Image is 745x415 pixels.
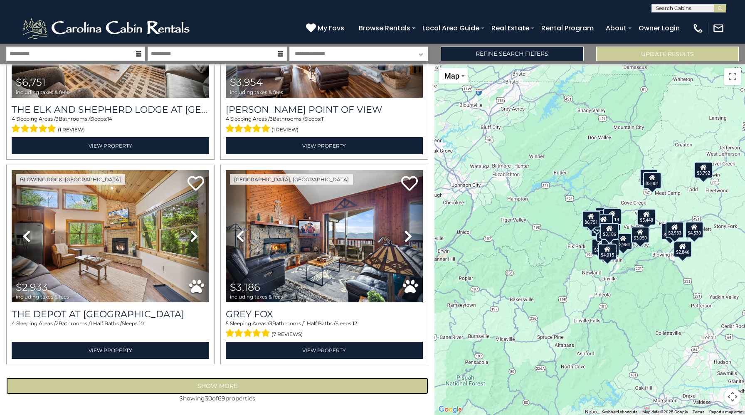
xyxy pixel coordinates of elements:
[661,223,679,240] div: $2,770
[16,294,69,299] span: including taxes & fees
[226,320,229,326] span: 5
[487,21,533,35] a: Real Estate
[12,309,209,320] h3: The Depot at Fox Den
[709,410,743,414] a: Report a map error
[401,175,418,193] a: Add to favorites
[693,410,704,414] a: Terms (opens in new tab)
[218,395,225,402] span: 69
[537,21,598,35] a: Rental Program
[643,172,661,189] div: $3,001
[226,104,423,115] a: [PERSON_NAME] Point Of View
[598,244,617,260] div: $4,015
[596,225,614,242] div: $2,133
[437,404,464,415] a: Open this area in Google Maps (opens a new window)
[12,309,209,320] a: The Depot at [GEOGRAPHIC_DATA]
[685,222,703,238] div: $4,530
[230,89,283,95] span: including taxes & fees
[16,174,125,185] a: Blowing Rock, [GEOGRAPHIC_DATA]
[226,104,423,115] h3: Oates Point Of View
[637,209,655,225] div: $5,448
[269,320,272,326] span: 3
[16,76,46,88] span: $6,751
[321,116,325,122] span: 11
[139,320,144,326] span: 10
[90,320,122,326] span: 1 Half Baths /
[56,116,59,122] span: 3
[594,214,612,230] div: $2,941
[642,410,688,414] span: Map data ©2025 Google
[306,23,346,34] a: My Favs
[12,137,209,154] a: View Property
[16,281,48,293] span: $2,933
[418,21,484,35] a: Local Area Guide
[230,281,260,293] span: $3,186
[441,47,583,61] a: Refine Search Filters
[12,320,15,326] span: 4
[602,409,637,415] button: Keyboard shortcuts
[724,388,741,405] button: Map camera controls
[226,137,423,154] a: View Property
[444,72,459,80] span: Map
[271,329,303,340] span: (7 reviews)
[187,175,204,193] a: Add to favorites
[592,239,610,255] div: $2,678
[603,208,622,225] div: $4,114
[724,68,741,85] button: Toggle fullscreen view
[12,170,209,302] img: thumbnail_168739887.jpeg
[582,211,600,227] div: $6,751
[304,320,335,326] span: 1 Half Baths /
[600,223,619,240] div: $3,186
[270,116,273,122] span: 3
[226,115,423,135] div: Sleeping Areas / Bathrooms / Sleeps:
[230,76,263,88] span: $3,954
[58,124,85,135] span: (1 review)
[56,320,59,326] span: 2
[205,395,212,402] span: 30
[692,22,704,34] img: phone-regular-white.png
[107,116,112,122] span: 14
[353,320,357,326] span: 12
[666,222,684,238] div: $2,933
[602,21,631,35] a: About
[230,174,353,185] a: [GEOGRAPHIC_DATA], [GEOGRAPHIC_DATA]
[6,378,428,394] button: Show More
[318,23,344,33] span: My Favs
[271,124,298,135] span: (1 review)
[634,21,684,35] a: Owner Login
[631,227,649,243] div: $3,059
[230,294,283,299] span: including taxes & fees
[12,320,209,340] div: Sleeping Areas / Bathrooms / Sleeps:
[226,320,423,340] div: Sleeping Areas / Bathrooms / Sleeps:
[614,233,632,250] div: $3,954
[595,207,613,224] div: $2,187
[12,115,209,135] div: Sleeping Areas / Bathrooms / Sleeps:
[673,241,691,257] div: $2,846
[596,47,739,61] button: Update Results
[355,21,414,35] a: Browse Rentals
[437,404,464,415] img: Google
[694,162,713,178] div: $3,792
[12,342,209,359] a: View Property
[12,116,15,122] span: 4
[12,104,209,115] h3: The Elk And Shepherd Lodge at Eagles Nest
[639,169,658,186] div: $2,957
[439,68,468,84] button: Change map style
[226,309,423,320] a: Grey Fox
[21,16,193,41] img: White-1-2.png
[6,394,428,403] p: Showing of properties
[713,22,724,34] img: mail-regular-white.png
[226,170,423,302] img: thumbnail_163977837.jpeg
[601,239,619,256] div: $3,075
[226,342,423,359] a: View Property
[226,116,229,122] span: 4
[588,210,607,227] div: $2,479
[16,89,69,95] span: including taxes & fees
[12,104,209,115] a: The Elk And Shepherd Lodge at [GEOGRAPHIC_DATA]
